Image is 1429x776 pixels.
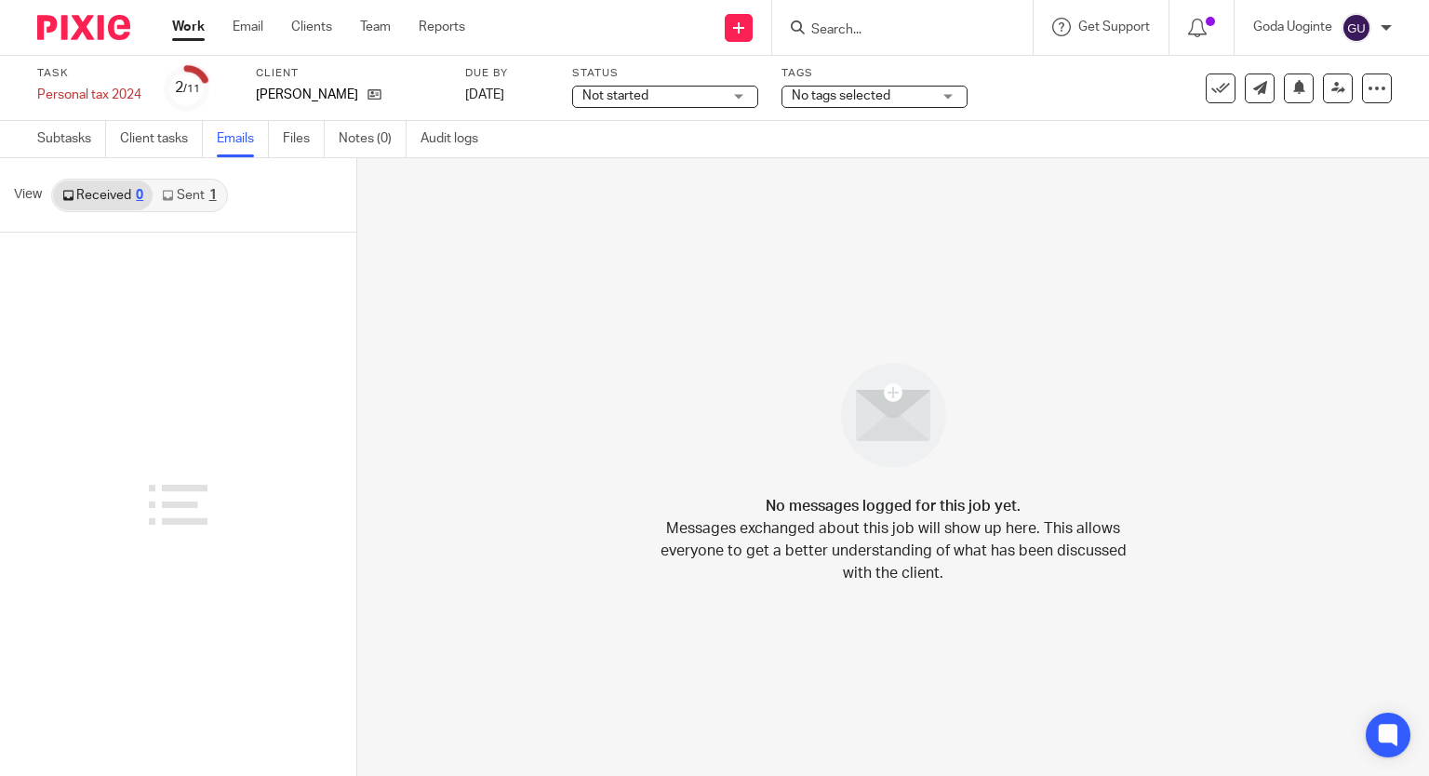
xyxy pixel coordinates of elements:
[419,18,465,36] a: Reports
[37,15,130,40] img: Pixie
[14,185,42,205] span: View
[209,189,217,202] div: 1
[647,517,1140,584] p: Messages exchanged about this job will show up here. This allows everyone to get a better underst...
[781,66,968,81] label: Tags
[217,121,269,157] a: Emails
[291,18,332,36] a: Clients
[37,86,141,104] div: Personal tax 2024
[283,121,325,157] a: Files
[172,18,205,36] a: Work
[582,89,648,102] span: Not started
[233,18,263,36] a: Email
[37,121,106,157] a: Subtasks
[421,121,492,157] a: Audit logs
[183,84,200,94] small: /11
[572,66,758,81] label: Status
[153,181,225,210] a: Sent1
[465,88,504,101] span: [DATE]
[136,189,143,202] div: 0
[465,66,549,81] label: Due by
[256,86,358,104] p: [PERSON_NAME]
[256,66,442,81] label: Client
[809,22,977,39] input: Search
[53,181,153,210] a: Received0
[766,495,1021,517] h4: No messages logged for this job yet.
[1253,18,1332,36] p: Goda Uoginte
[829,351,958,480] img: image
[1342,13,1371,43] img: svg%3E
[175,77,200,99] div: 2
[120,121,203,157] a: Client tasks
[339,121,407,157] a: Notes (0)
[1078,20,1150,33] span: Get Support
[792,89,890,102] span: No tags selected
[360,18,391,36] a: Team
[37,66,141,81] label: Task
